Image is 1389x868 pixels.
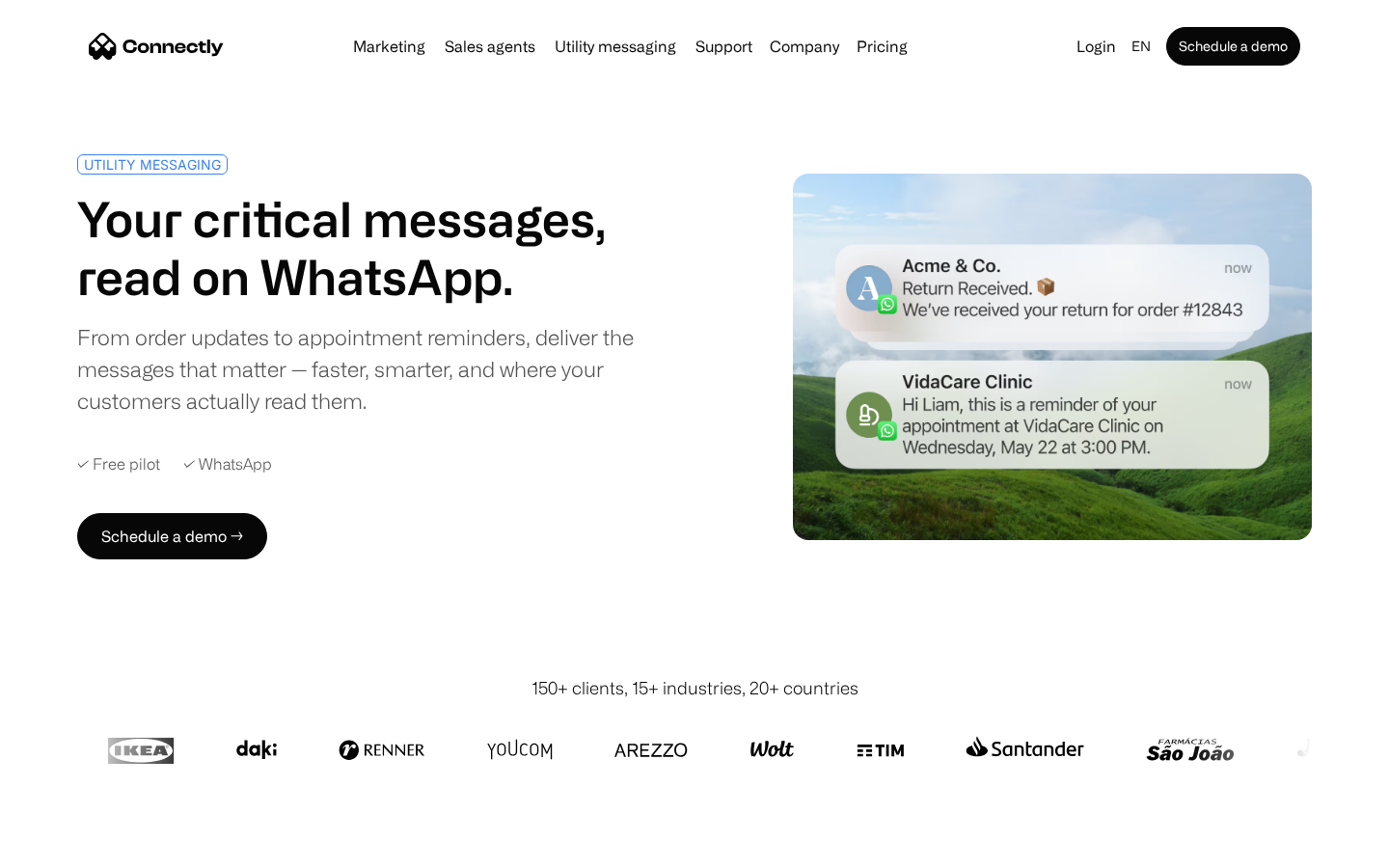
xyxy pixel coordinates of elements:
a: Login [1069,33,1124,60]
h1: Your critical messages, read on WhatsApp. [77,190,687,306]
ul: Language list [39,834,116,861]
a: Support [688,39,760,54]
a: Sales agents [437,39,543,54]
div: UTILITY MESSAGING [84,157,221,172]
a: Schedule a demo [1166,27,1300,66]
a: Utility messaging [547,39,684,54]
a: Schedule a demo → [77,513,267,559]
div: Company [770,33,839,60]
a: Pricing [849,39,915,54]
div: From order updates to appointment reminders, deliver the messages that matter — faster, smarter, ... [77,321,687,417]
div: 150+ clients, 15+ industries, 20+ countries [531,675,858,701]
aside: Language selected: English [19,832,116,861]
div: ✓ WhatsApp [183,455,272,474]
div: ✓ Free pilot [77,455,160,474]
a: Marketing [345,39,433,54]
div: en [1131,33,1151,60]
